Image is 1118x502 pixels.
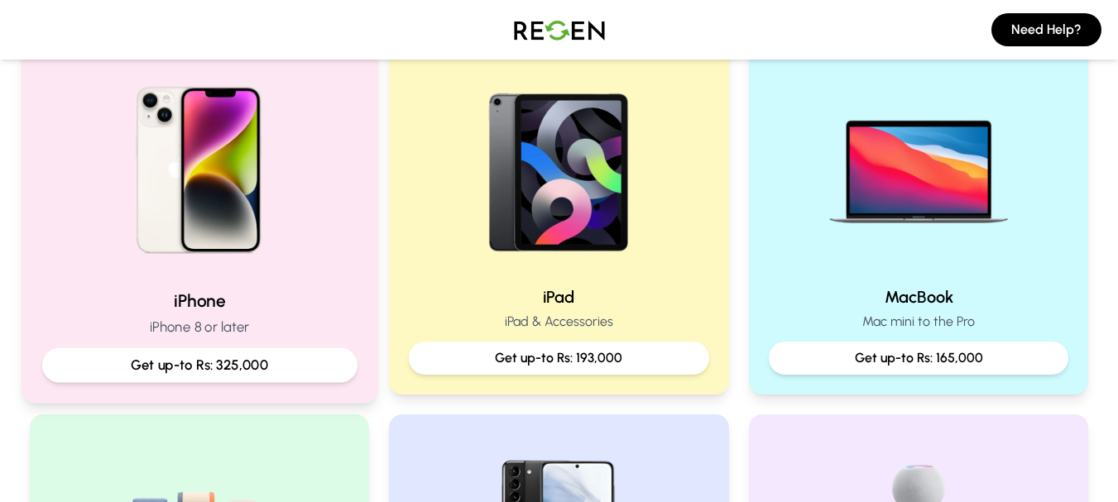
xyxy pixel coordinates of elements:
button: Need Help? [991,13,1101,46]
img: iPhone [88,53,310,275]
p: Get up-to Rs: 165,000 [782,348,1056,368]
p: iPad & Accessories [409,312,709,332]
h2: MacBook [769,285,1069,308]
img: iPad [453,60,665,272]
p: Get up-to Rs: 193,000 [422,348,696,368]
img: Logo [501,7,617,53]
p: Mac mini to the Pro [769,312,1069,332]
h2: iPad [409,285,709,308]
p: Get up-to Rs: 325,000 [55,355,343,375]
p: iPhone 8 or later [41,317,357,337]
h2: iPhone [41,289,357,313]
img: MacBook [813,60,1024,272]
